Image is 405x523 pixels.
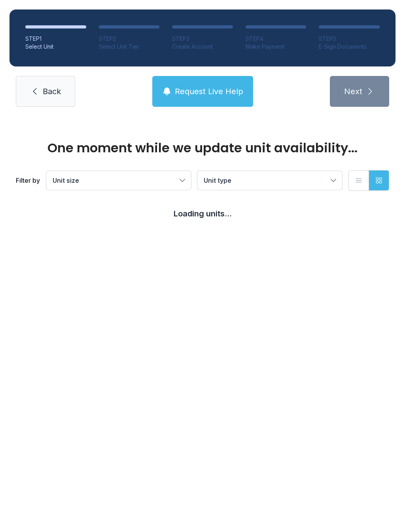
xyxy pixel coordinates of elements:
[99,35,160,43] div: STEP 2
[319,43,380,51] div: E-Sign Documents
[16,142,389,154] div: One moment while we update unit availability...
[53,176,79,184] span: Unit size
[204,176,231,184] span: Unit type
[43,86,61,97] span: Back
[25,35,86,43] div: STEP 1
[246,35,307,43] div: STEP 4
[246,43,307,51] div: Make Payment
[99,43,160,51] div: Select Unit Tier
[46,171,191,190] button: Unit size
[25,43,86,51] div: Select Unit
[175,86,243,97] span: Request Live Help
[172,35,233,43] div: STEP 3
[16,176,40,185] div: Filter by
[197,171,342,190] button: Unit type
[16,208,389,219] div: Loading units...
[319,35,380,43] div: STEP 5
[172,43,233,51] div: Create Account
[344,86,362,97] span: Next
